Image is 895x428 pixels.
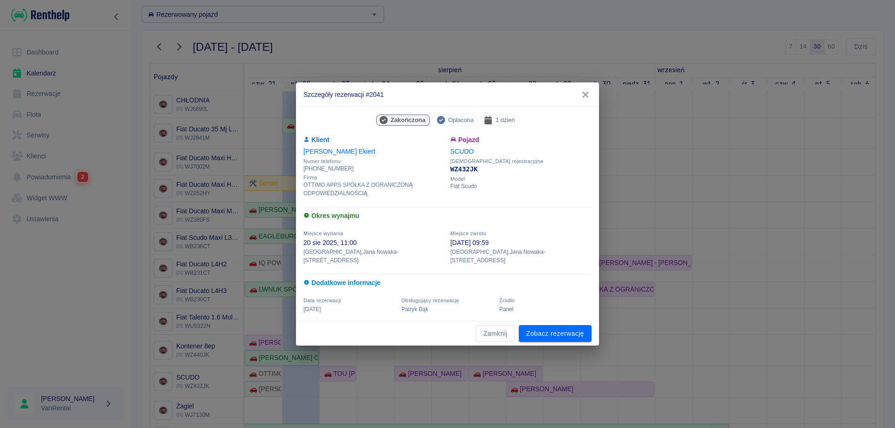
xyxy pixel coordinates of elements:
[450,248,592,265] p: [GEOGRAPHIC_DATA] , Jana Nowaka-[STREET_ADDRESS]
[296,82,599,107] h2: Szczegóły rezerwacji #2041
[450,148,474,155] a: SCUDO
[303,175,445,181] span: Firma
[401,305,494,313] p: Patryk Bąk
[303,211,592,221] h6: Okres wynajmu
[450,164,592,174] p: WZ432JK
[303,231,344,236] span: Miejsce wydania
[492,115,519,125] span: 1 dzień
[303,181,445,197] p: OTTIMO APPS SPÓŁKA Z OGRANICZONĄ ODPOWIEDZIALNOŚCIĄ
[450,135,592,145] h6: Pojazd
[303,164,445,173] p: [PHONE_NUMBER]
[303,278,592,288] h6: Dodatkowe informacje
[303,238,445,248] p: 20 sie 2025, 11:00
[450,238,592,248] p: [DATE] 09:59
[303,148,375,155] a: [PERSON_NAME] Ekiert
[476,325,515,342] button: Zamknij
[303,248,445,265] p: [GEOGRAPHIC_DATA] , Jana Nowaka-[STREET_ADDRESS]
[499,305,592,313] p: Panel
[450,231,486,236] span: Miejsce zwrotu
[303,305,396,313] p: [DATE]
[499,298,515,303] span: Żrodło
[450,176,592,182] span: Model
[401,298,459,303] span: Obsługujący rezerwację
[387,115,429,125] span: Zakończona
[450,158,592,164] span: [DEMOGRAPHIC_DATA] rejestracyjna
[303,298,341,303] span: Data rezerwacji
[303,158,445,164] span: Numer telefonu
[450,182,592,190] p: Fiat Scudo
[303,135,445,145] h6: Klient
[519,325,592,342] a: Zobacz rezerwację
[444,115,477,125] span: Opłacona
